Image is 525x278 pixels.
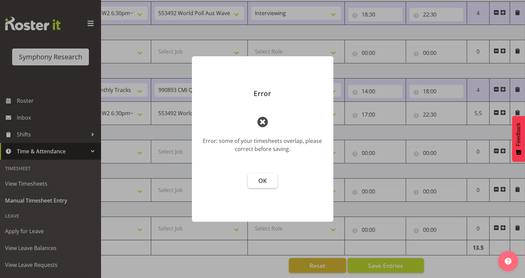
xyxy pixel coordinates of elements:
img: help-xxl-2.png [505,258,512,265]
button: OK [248,173,277,188]
div: Error: some of your timesheets overlap, please correct before saving. [202,137,323,153]
button: Feedback - Show survey [512,116,525,162]
span: Feedback [516,123,522,146]
p: Error [199,90,327,97]
span: OK [258,177,267,185]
